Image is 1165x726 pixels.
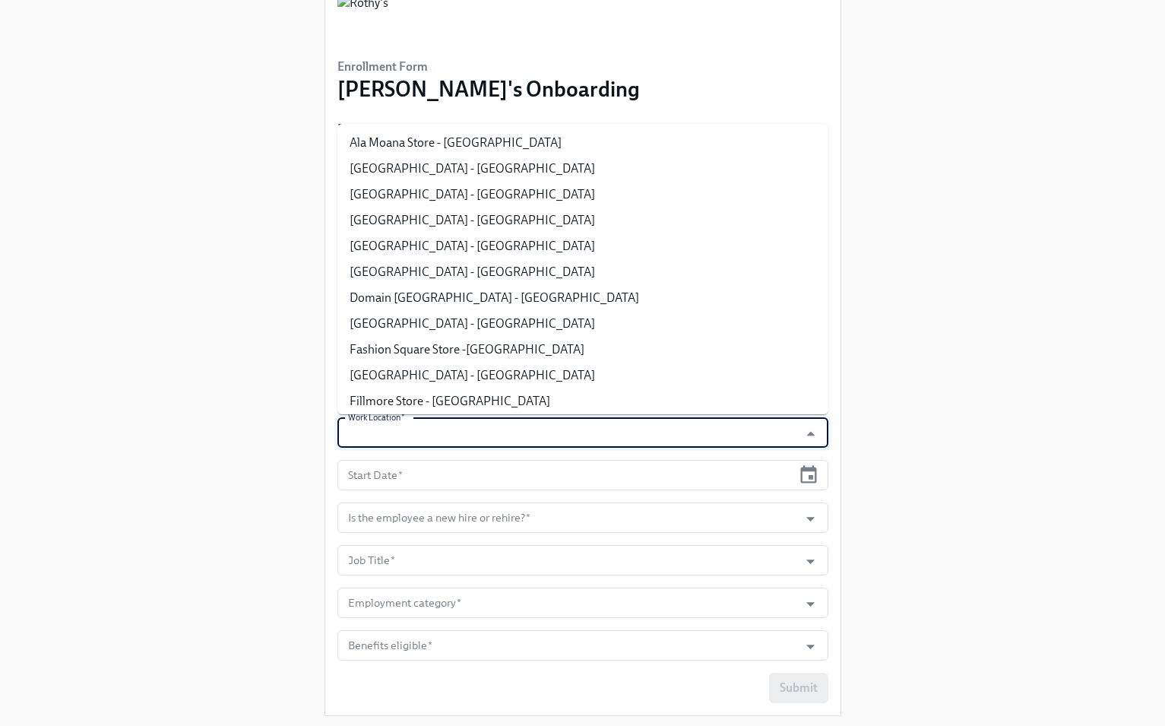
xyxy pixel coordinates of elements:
[337,208,828,233] li: [GEOGRAPHIC_DATA] - [GEOGRAPHIC_DATA]
[799,507,822,531] button: Open
[799,550,822,573] button: Open
[337,75,640,103] h3: [PERSON_NAME]'s Onboarding
[337,182,828,208] li: [GEOGRAPHIC_DATA] - [GEOGRAPHIC_DATA]
[799,592,822,616] button: Open
[337,311,828,337] li: [GEOGRAPHIC_DATA] - [GEOGRAPHIC_DATA]
[337,233,828,259] li: [GEOGRAPHIC_DATA] - [GEOGRAPHIC_DATA]
[337,130,828,156] li: Ala Moana Store - [GEOGRAPHIC_DATA]
[337,337,828,363] li: Fashion Square Store -[GEOGRAPHIC_DATA]
[337,285,828,311] li: Domain [GEOGRAPHIC_DATA] - [GEOGRAPHIC_DATA]
[799,635,822,658] button: Open
[337,460,793,490] input: MM/DD/YYYY
[337,59,640,75] h6: Enrollment Form
[799,422,822,445] button: Close
[337,388,828,414] li: Fillmore Store - [GEOGRAPHIC_DATA]
[337,156,828,182] li: [GEOGRAPHIC_DATA] - [GEOGRAPHIC_DATA]
[337,259,828,285] li: [GEOGRAPHIC_DATA] - [GEOGRAPHIC_DATA]
[337,363,828,388] li: [GEOGRAPHIC_DATA] - [GEOGRAPHIC_DATA]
